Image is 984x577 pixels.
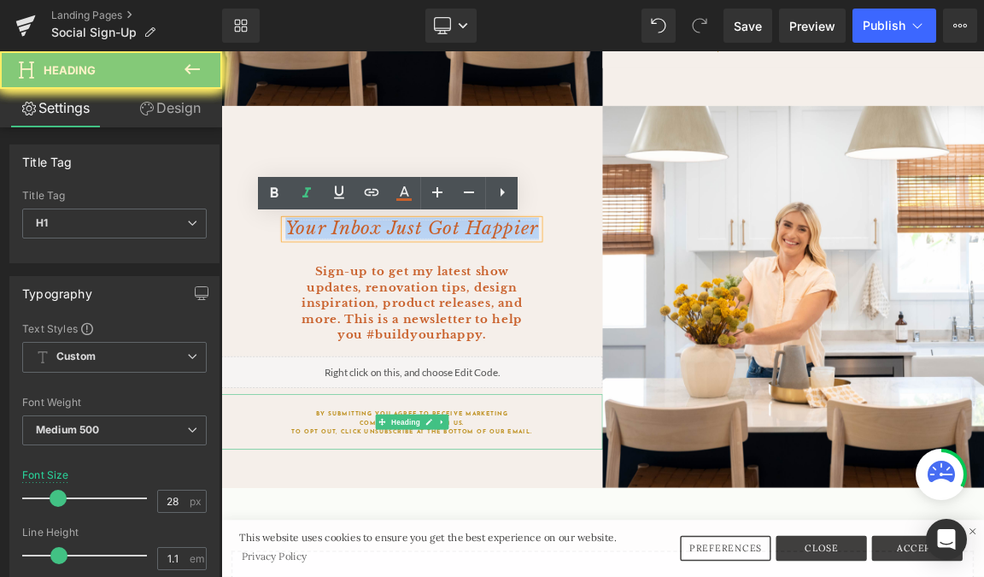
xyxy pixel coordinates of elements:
span: px [190,496,204,507]
a: New Library [222,9,260,43]
span: Save [734,17,762,35]
div: Text Styles [22,321,207,335]
a: Landing Pages [51,9,222,22]
div: Font Weight [22,397,207,409]
b: H1 [36,216,48,229]
div: Typography [22,277,92,301]
div: Open Intercom Messenger [926,519,967,560]
a: Preview [779,9,846,43]
button: More [943,9,977,43]
i: Your Inbox Just Got Happier [87,226,430,256]
button: Redo [682,9,717,43]
b: Sign-up to get my latest show updates, renovation tips, design inspiration, product releases, and... [109,290,408,395]
h2: By submitting you agree to receive marketing communications from us. To opt out, click unsubscrib... [85,486,431,523]
div: Title Tag [22,190,207,202]
button: Undo [641,9,676,43]
span: em [190,553,204,564]
a: Design [114,89,225,127]
b: Custom [56,350,96,364]
div: Title Tag [22,145,73,169]
a: Expand / Collapse [290,492,308,513]
div: Line Height [22,527,207,539]
button: Publish [852,9,936,43]
span: Heading [44,63,96,77]
span: Preview [789,17,835,35]
span: Publish [863,19,905,32]
div: Font Size [22,469,69,481]
span: Heading [226,492,272,513]
b: Medium 500 [36,423,99,436]
span: Social Sign-Up [51,26,137,39]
